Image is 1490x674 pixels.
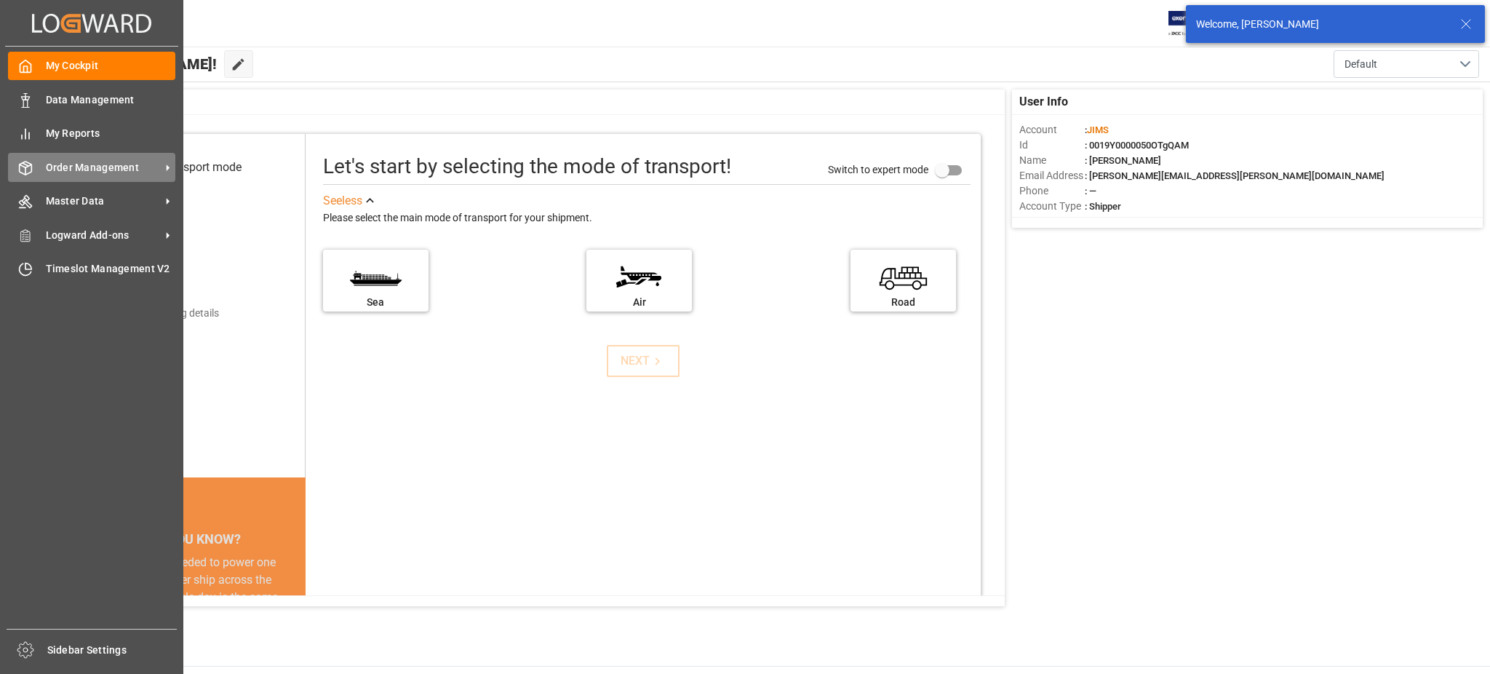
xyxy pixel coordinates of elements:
a: My Cockpit [8,52,175,80]
span: Order Management [46,160,161,175]
div: NEXT [621,352,665,370]
div: Please select the main mode of transport for your shipment. [323,210,971,227]
div: Welcome, [PERSON_NAME] [1196,17,1446,32]
div: Sea [330,295,421,310]
span: Default [1344,57,1377,72]
span: User Info [1019,93,1068,111]
div: See less [323,192,362,210]
span: JIMS [1087,124,1109,135]
span: : [PERSON_NAME][EMAIL_ADDRESS][PERSON_NAME][DOMAIN_NAME] [1085,170,1385,181]
span: : [1085,124,1109,135]
span: : Shipper [1085,201,1121,212]
span: Data Management [46,92,176,108]
span: Timeslot Management V2 [46,261,176,277]
span: Account [1019,122,1085,138]
span: : 0019Y0000050OTgQAM [1085,140,1189,151]
button: open menu [1334,50,1479,78]
span: : — [1085,186,1096,197]
span: Id [1019,138,1085,153]
img: Exertis%20JAM%20-%20Email%20Logo.jpg_1722504956.jpg [1168,11,1219,36]
span: : [PERSON_NAME] [1085,155,1161,166]
div: Air [594,295,685,310]
span: Phone [1019,183,1085,199]
span: Logward Add-ons [46,228,161,243]
div: The energy needed to power one large container ship across the ocean in a single day is the same ... [97,554,287,641]
div: Select transport mode [129,159,242,176]
span: Switch to expert mode [828,164,928,175]
button: next slide / item [285,554,306,659]
div: Let's start by selecting the mode of transport! [323,151,731,182]
span: My Reports [46,126,176,141]
span: Master Data [46,194,161,209]
span: Hello [PERSON_NAME]! [60,50,217,78]
span: Email Address [1019,168,1085,183]
span: My Cockpit [46,58,176,74]
span: Name [1019,153,1085,168]
span: Account Type [1019,199,1085,214]
div: DID YOU KNOW? [80,523,305,554]
div: Road [858,295,949,310]
span: Sidebar Settings [47,643,178,658]
button: NEXT [607,345,680,377]
a: Data Management [8,85,175,114]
